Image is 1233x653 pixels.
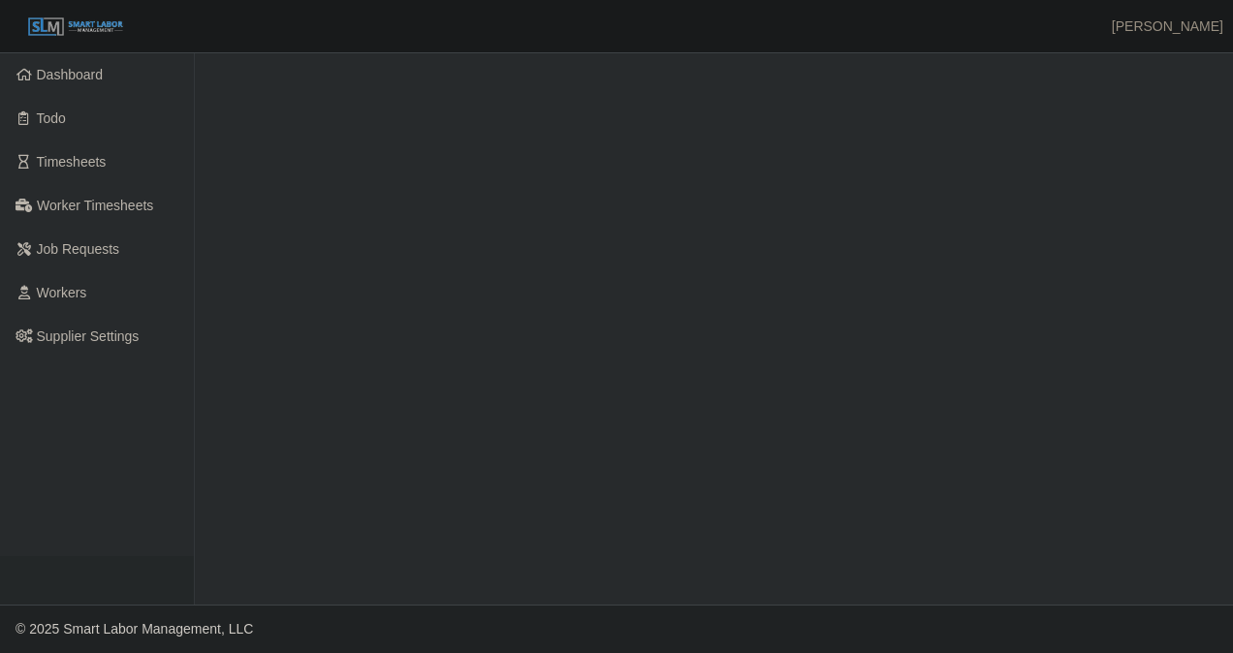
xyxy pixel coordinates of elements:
[16,621,253,637] span: © 2025 Smart Labor Management, LLC
[27,16,124,38] img: SLM Logo
[37,154,107,170] span: Timesheets
[37,328,140,344] span: Supplier Settings
[37,67,104,82] span: Dashboard
[37,110,66,126] span: Todo
[1112,16,1223,37] a: [PERSON_NAME]
[37,285,87,300] span: Workers
[37,241,120,257] span: Job Requests
[37,198,153,213] span: Worker Timesheets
